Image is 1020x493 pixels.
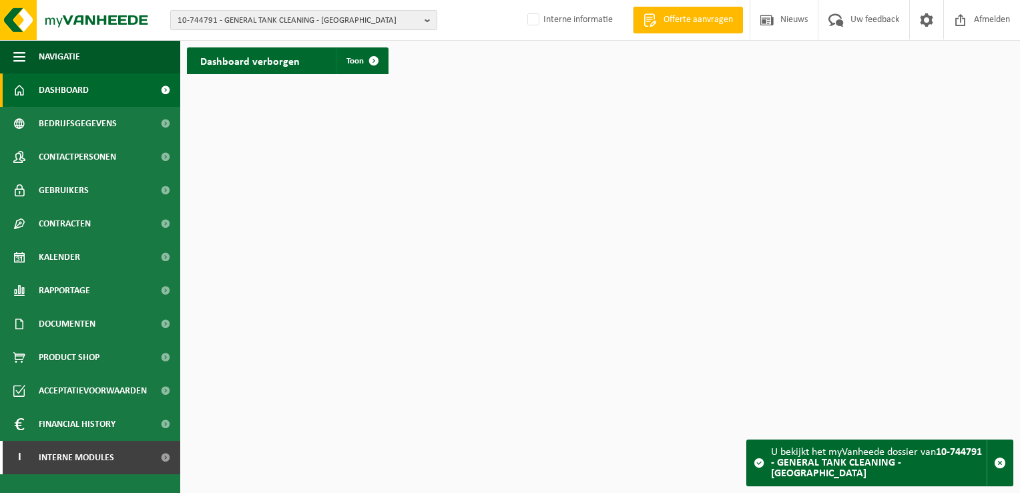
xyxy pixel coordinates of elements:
[187,47,313,73] h2: Dashboard verborgen
[336,47,387,74] a: Toon
[660,13,736,27] span: Offerte aanvragen
[13,441,25,474] span: I
[39,207,91,240] span: Contracten
[39,274,90,307] span: Rapportage
[346,57,364,65] span: Toon
[525,10,613,30] label: Interne informatie
[170,10,437,30] button: 10-744791 - GENERAL TANK CLEANING - [GEOGRAPHIC_DATA]
[39,441,114,474] span: Interne modules
[39,40,80,73] span: Navigatie
[39,174,89,207] span: Gebruikers
[771,440,987,486] div: U bekijkt het myVanheede dossier van
[39,140,116,174] span: Contactpersonen
[39,240,80,274] span: Kalender
[39,341,99,374] span: Product Shop
[178,11,419,31] span: 10-744791 - GENERAL TANK CLEANING - [GEOGRAPHIC_DATA]
[39,307,95,341] span: Documenten
[39,407,115,441] span: Financial History
[633,7,743,33] a: Offerte aanvragen
[39,107,117,140] span: Bedrijfsgegevens
[39,374,147,407] span: Acceptatievoorwaarden
[39,73,89,107] span: Dashboard
[771,447,982,479] strong: 10-744791 - GENERAL TANK CLEANING - [GEOGRAPHIC_DATA]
